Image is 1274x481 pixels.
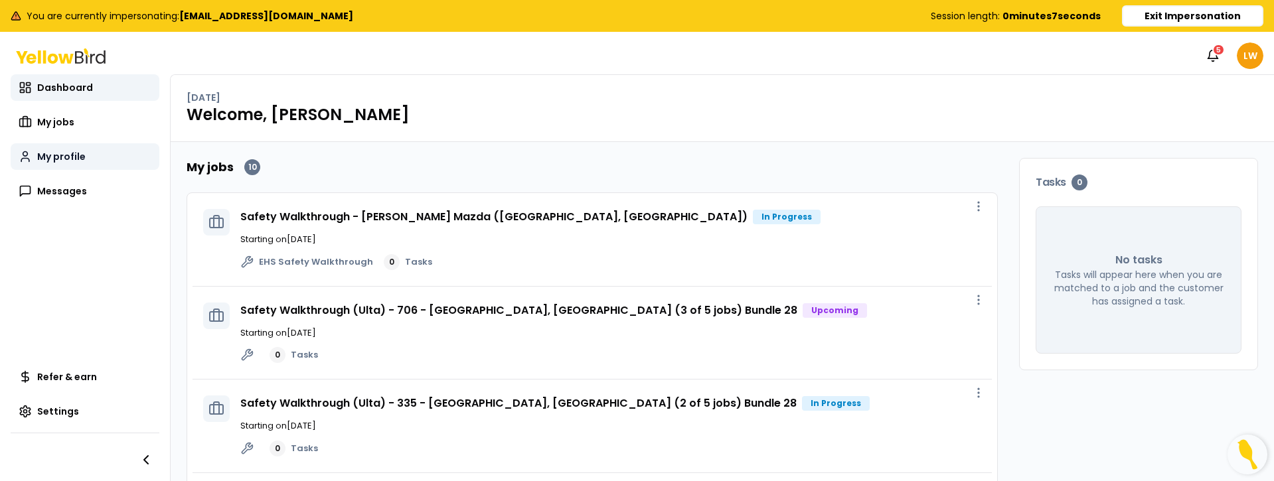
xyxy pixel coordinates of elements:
[1212,44,1225,56] div: 5
[11,74,159,101] a: Dashboard
[187,91,220,104] p: [DATE]
[37,115,74,129] span: My jobs
[37,150,86,163] span: My profile
[259,255,373,269] span: EHS Safety Walkthrough
[270,441,318,456] a: 0Tasks
[11,109,159,135] a: My jobs
[187,104,1258,125] h1: Welcome, [PERSON_NAME]
[187,158,234,176] h2: My jobs
[802,396,870,411] div: In Progress
[803,303,867,318] div: Upcoming
[240,326,981,340] p: Starting on [DATE]
[1052,268,1225,308] p: Tasks will appear here when you are matched to a job and the customer has assigned a task.
[240,419,981,433] p: Starting on [DATE]
[931,9,1101,23] div: Session length:
[37,370,97,383] span: Refer & earn
[1036,174,1241,190] h3: Tasks
[1228,435,1267,474] button: Open Resource Center
[37,405,79,418] span: Settings
[270,347,285,363] div: 0
[11,143,159,170] a: My profile
[270,441,285,456] div: 0
[240,395,797,411] a: Safety Walkthrough (Ulta) - 335 - [GEOGRAPHIC_DATA], [GEOGRAPHIC_DATA] (2 of 5 jobs) Bundle 28
[244,159,260,175] div: 10
[1115,252,1162,268] p: No tasks
[11,364,159,390] a: Refer & earn
[753,210,821,224] div: In Progress
[1200,42,1226,69] button: 5
[11,178,159,204] a: Messages
[37,81,93,94] span: Dashboard
[1122,5,1263,27] button: Exit Impersonation
[240,233,981,246] p: Starting on [DATE]
[1002,9,1101,23] b: 0 minutes 7 seconds
[11,398,159,425] a: Settings
[1237,42,1263,69] span: LW
[384,254,432,270] a: 0Tasks
[179,9,353,23] b: [EMAIL_ADDRESS][DOMAIN_NAME]
[384,254,400,270] div: 0
[240,209,748,224] a: Safety Walkthrough - [PERSON_NAME] Mazda ([GEOGRAPHIC_DATA], [GEOGRAPHIC_DATA])
[240,303,797,318] a: Safety Walkthrough (Ulta) - 706 - [GEOGRAPHIC_DATA], [GEOGRAPHIC_DATA] (3 of 5 jobs) Bundle 28
[270,347,318,363] a: 0Tasks
[37,184,87,198] span: Messages
[27,9,353,23] span: You are currently impersonating:
[1072,174,1087,190] div: 0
